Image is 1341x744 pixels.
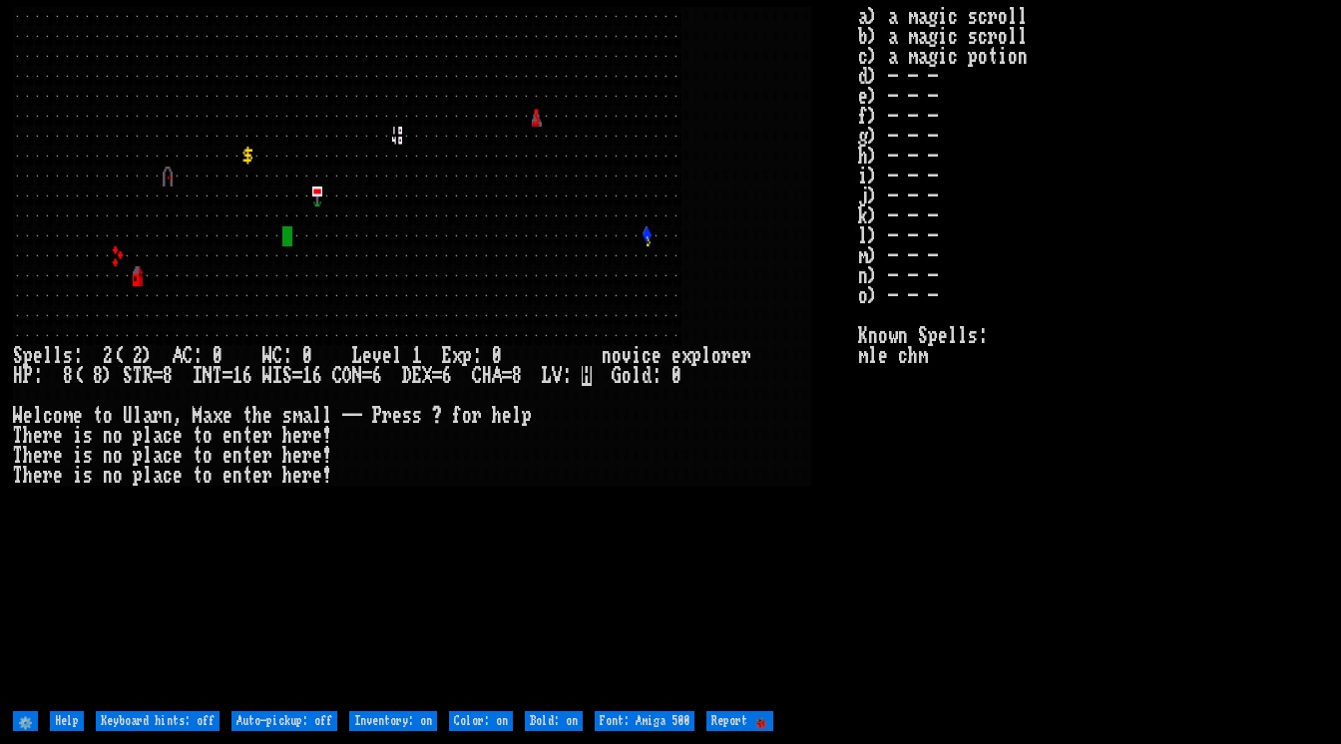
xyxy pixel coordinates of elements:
div: l [43,346,53,366]
div: D [402,366,412,386]
div: p [522,406,532,426]
div: e [53,446,63,466]
div: e [502,406,512,426]
div: 8 [93,366,103,386]
input: Help [50,711,84,731]
div: C [183,346,193,366]
div: S [13,346,23,366]
div: s [282,406,292,426]
div: : [193,346,203,366]
div: o [203,466,213,486]
div: U [123,406,133,426]
div: r [721,346,731,366]
div: t [242,446,252,466]
div: r [262,466,272,486]
div: N [352,366,362,386]
div: e [362,346,372,366]
div: h [252,406,262,426]
div: n [103,426,113,446]
div: e [671,346,681,366]
div: e [312,466,322,486]
div: x [681,346,691,366]
div: A [173,346,183,366]
div: f [452,406,462,426]
div: e [252,466,262,486]
div: o [103,406,113,426]
div: o [622,366,632,386]
div: e [392,406,402,426]
div: l [53,346,63,366]
div: i [632,346,642,366]
input: Keyboard hints: off [96,711,220,731]
stats: a) a magic scroll b) a magic scroll c) a magic potion d) - - - e) - - - f) - - - g) - - - h) - - ... [858,7,1327,706]
div: t [193,426,203,446]
div: a [153,426,163,446]
input: Color: on [449,711,513,731]
div: p [133,426,143,446]
div: 0 [671,366,681,386]
div: 8 [512,366,522,386]
div: s [402,406,412,426]
div: c [163,466,173,486]
div: = [502,366,512,386]
div: l [133,406,143,426]
div: p [133,466,143,486]
div: 1 [412,346,422,366]
div: r [741,346,751,366]
div: l [632,366,642,386]
div: R [143,366,153,386]
div: r [472,406,482,426]
div: - [342,406,352,426]
div: r [262,426,272,446]
div: h [282,426,292,446]
div: m [292,406,302,426]
div: s [83,446,93,466]
div: e [223,406,232,426]
div: s [412,406,422,426]
div: P [23,366,33,386]
div: n [232,466,242,486]
div: v [372,346,382,366]
div: n [163,406,173,426]
div: 2 [103,346,113,366]
div: t [93,406,103,426]
div: : [33,366,43,386]
div: e [223,466,232,486]
div: v [622,346,632,366]
div: 0 [213,346,223,366]
div: n [232,446,242,466]
div: ! [322,426,332,446]
div: 1 [232,366,242,386]
div: A [492,366,502,386]
div: t [242,466,252,486]
div: c [43,406,53,426]
div: e [292,446,302,466]
div: p [691,346,701,366]
div: i [73,466,83,486]
div: e [53,466,63,486]
div: M [193,406,203,426]
div: W [13,406,23,426]
div: h [492,406,502,426]
div: t [193,446,203,466]
div: e [262,406,272,426]
div: e [382,346,392,366]
div: e [73,406,83,426]
div: e [292,466,302,486]
div: ( [73,366,83,386]
div: - [352,406,362,426]
div: 6 [242,366,252,386]
div: e [33,426,43,446]
div: l [143,466,153,486]
div: 0 [302,346,312,366]
div: e [223,426,232,446]
div: o [53,406,63,426]
div: r [43,466,53,486]
div: P [372,406,382,426]
div: r [302,446,312,466]
div: s [83,426,93,446]
div: ! [322,446,332,466]
div: S [123,366,133,386]
div: = [292,366,302,386]
div: I [272,366,282,386]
